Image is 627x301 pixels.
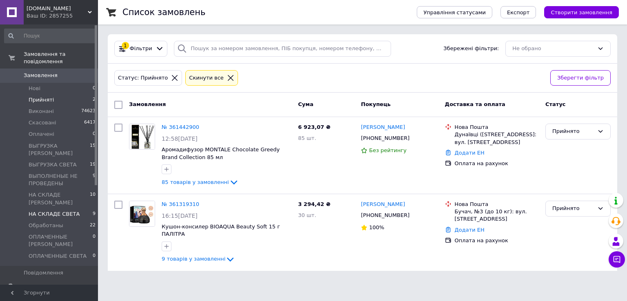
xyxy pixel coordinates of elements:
div: Не обрано [512,44,594,53]
span: Товари та послуги [24,283,76,290]
img: Фото товару [129,124,155,149]
a: Аромадифузор MONTALE Chocolate Greedy Brand Collection 85 мл [162,146,280,160]
span: Обработаны [29,222,63,229]
span: ВЫГРУЗКА СВЕТА [29,161,77,168]
span: 9 [93,210,96,218]
a: № 361319310 [162,201,199,207]
a: Фото товару [129,124,155,150]
span: 2 [93,96,96,104]
span: 10 [90,191,96,206]
a: Кушон-консилер BIOAQUA Beauty Soft 15 г ПАЛІТРА [162,224,280,237]
button: Чат з покупцем [609,251,625,268]
span: 9 [93,173,96,187]
div: Ваш ID: 2857255 [27,12,98,20]
input: Пошук [4,29,96,43]
div: Бучач, №3 (до 10 кг): вул. [STREET_ADDRESS] [455,208,539,223]
span: Зберегти фільтр [557,74,604,82]
button: Створити замовлення [544,6,619,18]
span: Збережені фільтри: [443,45,499,53]
span: ВЫГРУЗКА [PERSON_NAME] [29,142,90,157]
span: 19 [90,161,96,168]
span: Нові [29,85,40,92]
span: 6417 [84,119,96,126]
button: Зберегти фільтр [550,70,611,86]
span: 16:15[DATE] [162,212,198,219]
span: 0 [93,252,96,260]
input: Пошук за номером замовлення, ПІБ покупця, номером телефону, Email, номером накладної [174,41,391,57]
span: Скасовані [29,119,56,126]
span: 15 [90,142,96,157]
span: НА СКЛАДЕ [PERSON_NAME] [29,191,90,206]
div: 1 [122,42,129,49]
a: Додати ЕН [455,150,485,156]
button: Управління статусами [417,6,492,18]
a: Фото товару [129,201,155,227]
span: Без рейтингу [369,147,407,153]
div: Нова Пошта [455,124,539,131]
span: Управління статусами [423,9,486,15]
a: 9 товарів у замовленні [162,256,235,262]
span: Фільтри [130,45,152,53]
span: Оплачені [29,131,54,138]
span: 0 [93,233,96,248]
span: ОПЛАЧЕННЫЕ СВЕТА [29,252,87,260]
a: 85 товарів у замовленні [162,179,239,185]
div: Дунаївці ([STREET_ADDRESS]: вул. [STREET_ADDRESS] [455,131,539,146]
span: Виконані [29,108,54,115]
span: Статус [545,101,566,107]
span: 100% [369,224,384,230]
span: Доставка та оплата [445,101,505,107]
div: Статус: Прийнято [116,74,169,82]
a: [PERSON_NAME] [361,201,405,208]
div: Прийнято [552,204,594,213]
span: 0 [93,131,96,138]
h1: Список замовлень [122,7,205,17]
span: 85 шт. [298,135,316,141]
span: Створити замовлення [551,9,612,15]
img: Фото товару [129,201,155,226]
a: Додати ЕН [455,227,485,233]
span: НА СКЛАДЕ СВЕТА [29,210,80,218]
span: 22 [90,222,96,229]
div: Прийнято [552,127,594,136]
span: 0 [93,85,96,92]
div: [PHONE_NUMBER] [359,133,411,144]
div: Оплата на рахунок [455,237,539,244]
a: № 361442900 [162,124,199,130]
div: Cкинути все [187,74,225,82]
a: Створити замовлення [536,9,619,15]
div: [PHONE_NUMBER] [359,210,411,221]
span: ОПЛАЧЕННЫЕ [PERSON_NAME] [29,233,93,248]
span: 12:58[DATE] [162,135,198,142]
span: 9 товарів у замовленні [162,256,225,262]
span: Mir-kosmetik.com.ua [27,5,88,12]
div: Нова Пошта [455,201,539,208]
span: 74623 [81,108,96,115]
span: Замовлення [24,72,58,79]
span: Замовлення [129,101,166,107]
span: Прийняті [29,96,54,104]
span: 85 товарів у замовленні [162,179,229,185]
button: Експорт [500,6,536,18]
span: Замовлення та повідомлення [24,51,98,65]
div: Оплата на рахунок [455,160,539,167]
a: [PERSON_NAME] [361,124,405,131]
span: 30 шт. [298,212,316,218]
span: Експорт [507,9,530,15]
span: Cума [298,101,313,107]
span: Покупець [361,101,391,107]
span: ВЫПОЛНЕНЫЕ НЕ ПРОВЕДЕНЫ [29,173,93,187]
span: 3 294,42 ₴ [298,201,330,207]
span: 6 923,07 ₴ [298,124,330,130]
span: Повідомлення [24,269,63,277]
